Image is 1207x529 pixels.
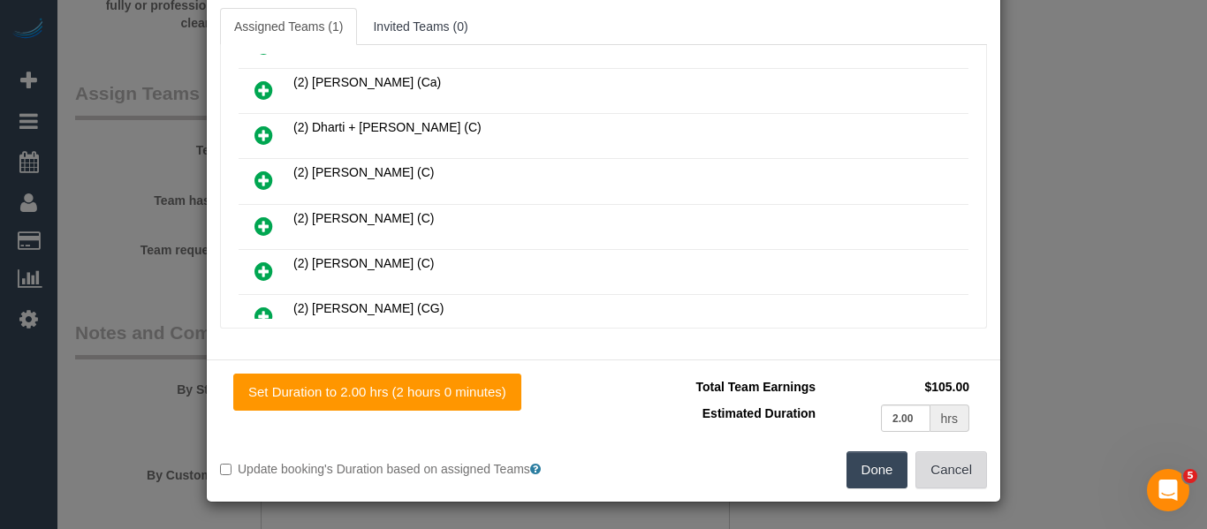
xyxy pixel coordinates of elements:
span: Estimated Duration [702,406,816,420]
button: Done [846,451,908,488]
span: (2) [PERSON_NAME] (C) [293,165,434,179]
span: (2) Dharti + [PERSON_NAME] (C) [293,120,482,134]
span: (2) [PERSON_NAME] (C) [293,211,434,225]
span: 5 [1183,469,1197,483]
button: Cancel [915,451,987,488]
span: (2) [PERSON_NAME] (Ca) [293,75,441,89]
span: (2) [PERSON_NAME] (C) [293,256,434,270]
input: Update booking's Duration based on assigned Teams [220,464,232,475]
div: hrs [930,404,969,432]
a: Invited Teams (0) [359,8,482,45]
button: Set Duration to 2.00 hrs (2 hours 0 minutes) [233,374,521,411]
a: Assigned Teams (1) [220,8,357,45]
iframe: Intercom live chat [1147,469,1189,511]
td: Total Team Earnings [617,374,820,400]
label: Update booking's Duration based on assigned Teams [220,460,590,478]
span: (2) [PERSON_NAME] (CG) [293,301,444,315]
td: $105.00 [820,374,974,400]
